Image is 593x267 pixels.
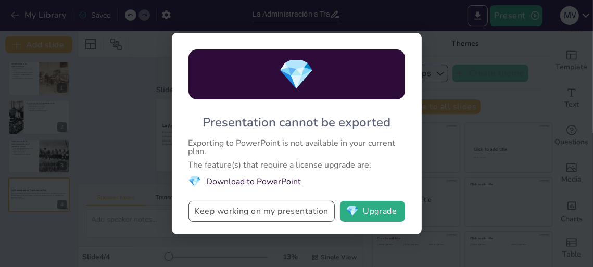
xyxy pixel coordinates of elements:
div: Exporting to PowerPoint is not available in your current plan. [188,139,405,156]
span: diamond [279,55,315,95]
button: diamondUpgrade [340,201,405,222]
span: diamond [188,174,201,188]
button: Keep working on my presentation [188,201,335,222]
div: Presentation cannot be exported [203,114,390,131]
div: The feature(s) that require a license upgrade are: [188,161,405,169]
li: Download to PowerPoint [188,174,405,188]
span: diamond [346,206,359,217]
